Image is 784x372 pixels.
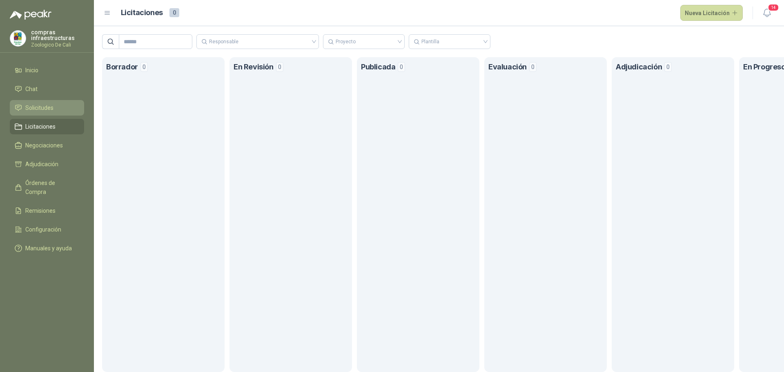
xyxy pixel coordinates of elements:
[25,103,53,112] span: Solicitudes
[10,62,84,78] a: Inicio
[25,225,61,234] span: Configuración
[31,29,84,41] p: compras infraestructuras
[10,10,51,20] img: Logo peakr
[680,5,743,21] button: Nueva Licitación
[10,100,84,116] a: Solicitudes
[25,178,76,196] span: Órdenes de Compra
[10,31,26,46] img: Company Logo
[398,62,405,72] span: 0
[529,62,537,72] span: 0
[169,8,179,17] span: 0
[25,141,63,150] span: Negociaciones
[488,61,527,73] h1: Evaluación
[10,203,84,218] a: Remisiones
[140,62,148,72] span: 0
[768,4,779,11] span: 14
[10,81,84,97] a: Chat
[25,122,56,131] span: Licitaciones
[10,119,84,134] a: Licitaciones
[106,61,138,73] h1: Borrador
[25,66,38,75] span: Inicio
[664,62,672,72] span: 0
[31,42,84,47] p: Zoologico De Cali
[234,61,274,73] h1: En Revisión
[10,156,84,172] a: Adjudicación
[10,222,84,237] a: Configuración
[616,61,662,73] h1: Adjudicación
[759,6,774,20] button: 14
[10,138,84,153] a: Negociaciones
[25,160,58,169] span: Adjudicación
[276,62,283,72] span: 0
[25,85,38,94] span: Chat
[10,175,84,200] a: Órdenes de Compra
[121,7,163,19] h1: Licitaciones
[361,61,395,73] h1: Publicada
[10,241,84,256] a: Manuales y ayuda
[25,244,72,253] span: Manuales y ayuda
[25,206,56,215] span: Remisiones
